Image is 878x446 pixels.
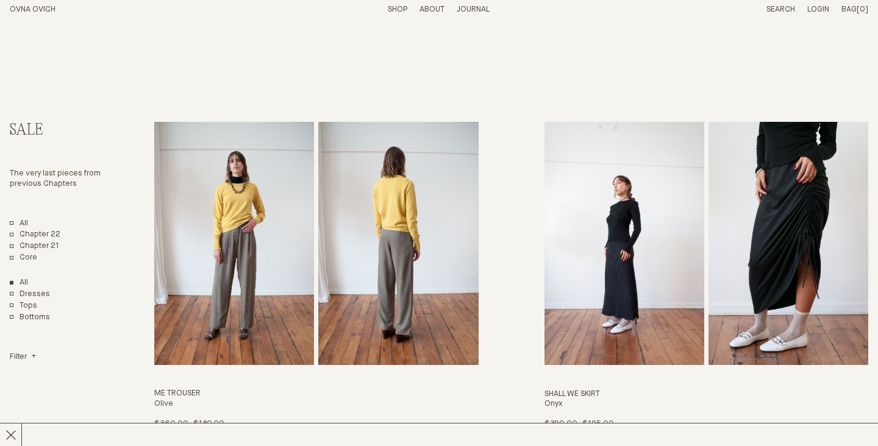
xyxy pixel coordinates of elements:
p: The very last pieces from previous Chapters [10,169,109,189]
a: Chapter 22 [10,230,60,240]
span: Bag [841,5,857,13]
summary: Filter [10,352,36,363]
a: Shop [388,5,407,13]
a: Core [10,253,37,263]
img: Me Trouser [154,122,314,365]
a: Chapter 21 [10,241,59,252]
h3: Me Trouser [154,389,478,399]
a: Shall We Skirt [544,122,868,430]
h4: Olive [154,399,478,409]
a: Bottoms [10,313,50,323]
a: Journal [457,5,490,13]
a: Dresses [10,289,50,300]
a: All [10,219,28,229]
span: [0] [857,5,868,13]
span: $360.00 [154,420,188,428]
h2: Sale [10,122,109,140]
a: Show All [10,278,28,288]
a: Login [807,5,829,13]
a: Me Trouser [154,122,478,430]
a: Tops [10,301,37,311]
h4: Onyx [544,399,868,409]
span: $390.00 [544,420,577,428]
span: $180.00 [193,420,224,428]
a: Search [766,5,795,13]
span: $195.00 [582,420,613,428]
summary: About [419,5,444,15]
h3: Shall We Skirt [544,389,868,400]
img: Shall We Skirt [544,122,704,365]
a: Home [10,5,55,13]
